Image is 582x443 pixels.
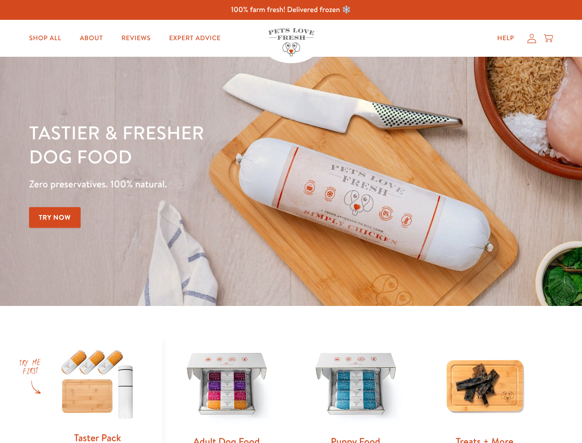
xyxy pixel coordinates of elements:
h1: Tastier & fresher dog food [29,120,378,168]
a: Shop All [22,29,69,48]
a: Try Now [29,207,81,228]
a: Reviews [114,29,158,48]
a: Help [490,29,522,48]
a: Expert Advice [162,29,228,48]
img: Pets Love Fresh [268,28,314,56]
p: Zero preservatives. 100% natural. [29,176,378,192]
a: About [72,29,110,48]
